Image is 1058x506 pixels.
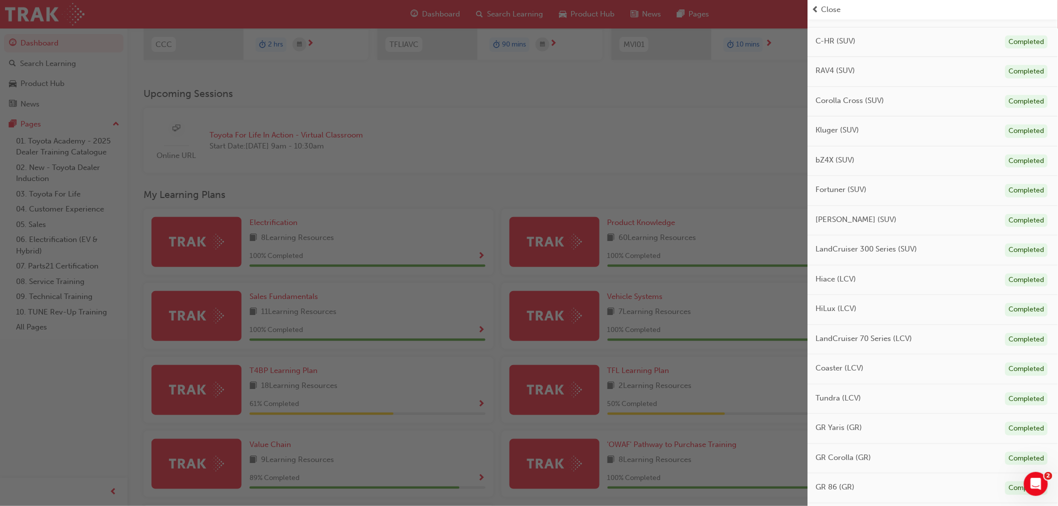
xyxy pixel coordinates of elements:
[1005,95,1048,108] div: Completed
[1005,243,1048,257] div: Completed
[1005,362,1048,376] div: Completed
[816,243,917,255] span: LandCruiser 300 Series (SUV)
[816,452,871,463] span: GR Corolla (GR)
[1005,422,1048,435] div: Completed
[812,4,819,15] span: prev-icon
[816,333,912,344] span: LandCruiser 70 Series (LCV)
[816,362,864,374] span: Coaster (LCV)
[1005,452,1048,465] div: Completed
[1005,65,1048,78] div: Completed
[816,392,861,404] span: Tundra (LCV)
[1024,472,1048,496] iframe: Intercom live chat
[812,4,1054,15] button: prev-iconClose
[816,214,897,225] span: [PERSON_NAME] (SUV)
[1005,124,1048,138] div: Completed
[816,65,855,76] span: RAV4 (SUV)
[1005,35,1048,49] div: Completed
[1005,392,1048,406] div: Completed
[1044,472,1052,480] span: 2
[816,273,856,285] span: Hiace (LCV)
[821,4,841,15] span: Close
[816,422,862,433] span: GR Yaris (GR)
[1005,273,1048,287] div: Completed
[816,154,855,166] span: bZ4X (SUV)
[816,124,859,136] span: Kluger (SUV)
[816,35,856,47] span: C-HR (SUV)
[816,184,867,195] span: Fortuner (SUV)
[1005,481,1048,495] div: Completed
[1005,184,1048,197] div: Completed
[1005,303,1048,316] div: Completed
[1005,333,1048,346] div: Completed
[816,95,884,106] span: Corolla Cross (SUV)
[816,303,857,314] span: HiLux (LCV)
[816,481,855,493] span: GR 86 (GR)
[1005,154,1048,168] div: Completed
[1005,214,1048,227] div: Completed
